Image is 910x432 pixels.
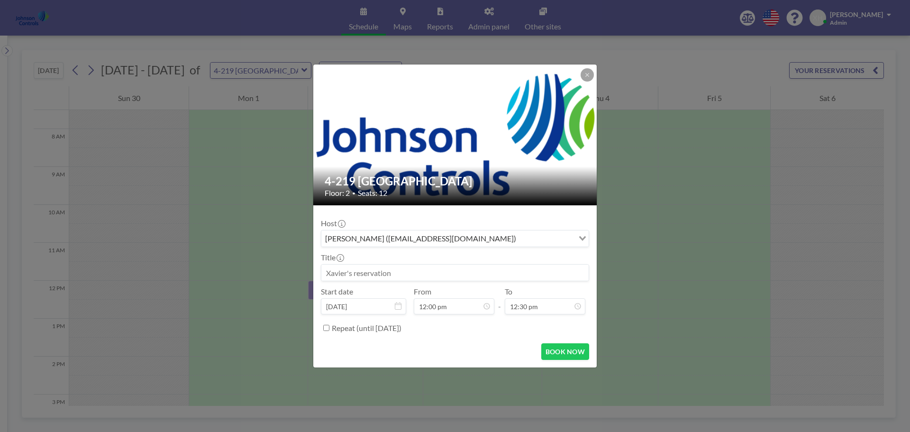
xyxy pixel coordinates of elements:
[414,287,431,296] label: From
[321,219,345,228] label: Host
[325,188,350,198] span: Floor: 2
[313,55,598,215] img: 537.png
[332,323,401,333] label: Repeat (until [DATE])
[323,232,518,245] span: [PERSON_NAME] ([EMAIL_ADDRESS][DOMAIN_NAME])
[321,265,589,281] input: Xavier's reservation
[321,287,353,296] label: Start date
[352,190,355,197] span: •
[325,174,586,188] h2: 4-219 [GEOGRAPHIC_DATA]
[541,343,589,360] button: BOOK NOW
[498,290,501,311] span: -
[519,232,573,245] input: Search for option
[321,230,589,247] div: Search for option
[505,287,512,296] label: To
[358,188,387,198] span: Seats: 12
[321,253,343,262] label: Title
